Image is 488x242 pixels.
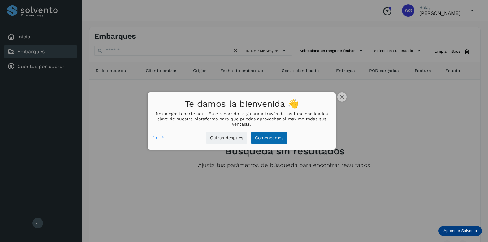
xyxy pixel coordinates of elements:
div: step 1 of 9 [153,134,164,141]
h1: Te damos la bienvenida 👋 [153,97,330,111]
p: Nos alegra tenerte aquí. Este recorrido te guiará a través de las funcionalidades clave de nuestr... [153,111,330,127]
div: Aprender Solvento [438,226,482,236]
button: close, [337,92,347,102]
p: Aprender Solvento [443,228,477,233]
button: Comencemos [251,132,287,144]
button: Quizas después [206,132,247,144]
div: Te damos la bienvenida 👋Nos alegra tenerte aquí. Este recorrido te guiará a través de las funcion... [148,92,336,150]
div: 1 of 9 [153,134,164,141]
